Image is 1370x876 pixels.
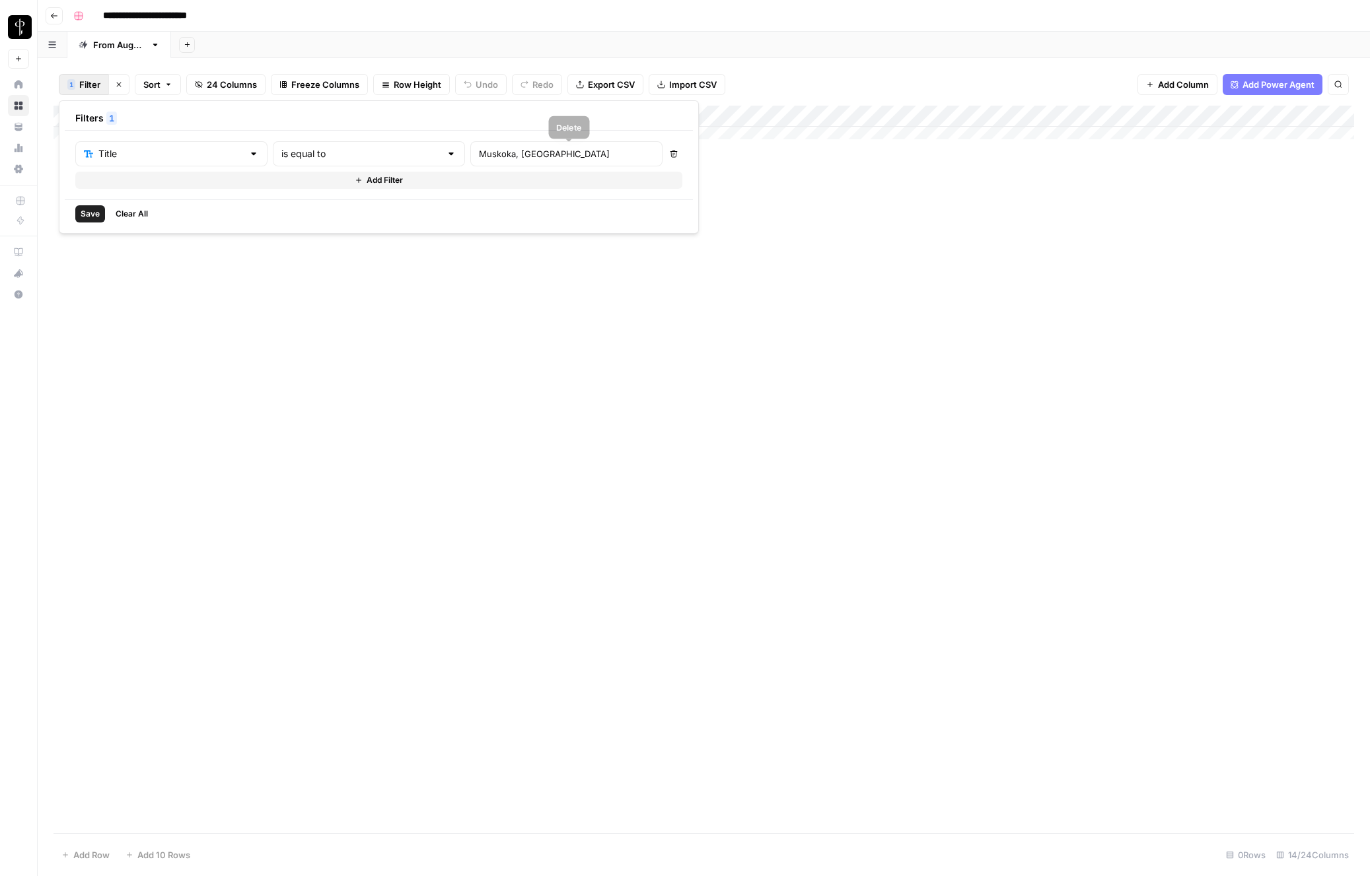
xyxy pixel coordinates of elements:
div: 1 [67,79,75,90]
div: 1Filter [59,100,699,234]
button: Freeze Columns [271,74,368,95]
span: Add Row [73,848,110,861]
span: Add Column [1158,78,1209,91]
span: Add 10 Rows [137,848,190,861]
div: From [DATE] [93,38,145,51]
a: Home [8,74,29,95]
button: 24 Columns [186,74,266,95]
button: Add Column [1137,74,1217,95]
button: Sort [135,74,181,95]
span: Add Filter [367,174,403,186]
img: LP Production Workloads Logo [8,15,32,39]
button: Workspace: LP Production Workloads [8,11,29,44]
div: 14/24 Columns [1271,844,1354,865]
button: Clear All [110,205,153,222]
a: Your Data [8,116,29,137]
span: Add Power Agent [1243,78,1315,91]
div: Filters [65,106,693,131]
button: Add Row [54,844,118,865]
div: 0 Rows [1221,844,1271,865]
input: is equal to [281,147,441,160]
span: Undo [476,78,498,91]
span: Sort [143,78,161,91]
button: Import CSV [649,74,725,95]
span: Clear All [116,208,148,220]
button: Row Height [373,74,450,95]
span: 1 [109,112,114,125]
input: Title [98,147,243,160]
a: Settings [8,158,29,180]
a: Browse [8,95,29,116]
button: Add 10 Rows [118,844,198,865]
div: What's new? [9,263,28,283]
a: AirOps Academy [8,242,29,263]
span: Export CSV [588,78,635,91]
button: Undo [455,74,507,95]
a: From [DATE] [67,32,171,58]
span: Import CSV [669,78,717,91]
span: 1 [69,79,73,90]
span: Row Height [394,78,441,91]
span: Save [81,208,100,220]
span: 24 Columns [207,78,257,91]
button: Save [75,205,105,222]
button: Export CSV [567,74,643,95]
span: Filter [79,78,100,91]
button: Add Filter [75,172,682,189]
a: Usage [8,137,29,158]
button: 1Filter [59,74,108,95]
div: 1 [106,112,117,125]
button: Help + Support [8,284,29,305]
button: What's new? [8,263,29,284]
button: Redo [512,74,562,95]
span: Redo [532,78,554,91]
button: Add Power Agent [1223,74,1322,95]
span: Freeze Columns [291,78,359,91]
